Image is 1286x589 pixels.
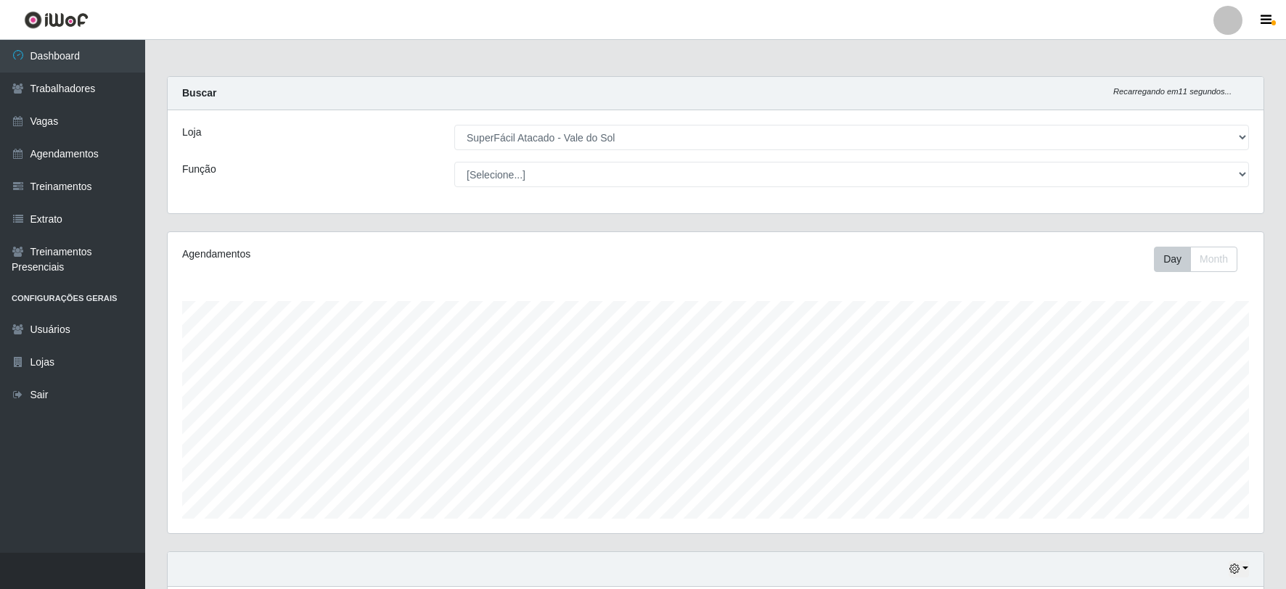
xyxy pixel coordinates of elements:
button: Month [1190,247,1237,272]
i: Recarregando em 11 segundos... [1113,87,1232,96]
div: Agendamentos [182,247,614,262]
label: Loja [182,125,201,140]
label: Função [182,162,216,177]
div: Toolbar with button groups [1154,247,1249,272]
strong: Buscar [182,87,216,99]
img: CoreUI Logo [24,11,89,29]
button: Day [1154,247,1191,272]
div: First group [1154,247,1237,272]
